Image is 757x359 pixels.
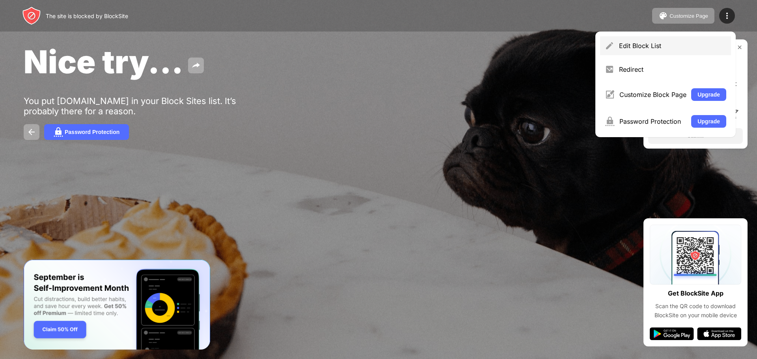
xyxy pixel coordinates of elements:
[669,13,708,19] div: Customize Page
[697,327,741,340] img: app-store.svg
[619,65,726,73] div: Redirect
[605,117,615,126] img: menu-password.svg
[650,225,741,285] img: qrcode.svg
[668,288,723,299] div: Get BlockSite App
[65,129,119,135] div: Password Protection
[736,44,743,50] img: rate-us-close.svg
[652,8,714,24] button: Customize Page
[650,327,694,340] img: google-play.svg
[605,41,614,50] img: menu-pencil.svg
[46,13,128,19] div: The site is blocked by BlockSite
[650,302,741,320] div: Scan the QR code to download BlockSite on your mobile device
[658,11,668,20] img: pallet.svg
[191,61,201,70] img: share.svg
[27,127,36,137] img: back.svg
[691,88,726,101] button: Upgrade
[619,42,726,50] div: Edit Block List
[54,127,63,137] img: password.svg
[691,115,726,128] button: Upgrade
[24,43,183,81] span: Nice try...
[619,91,686,99] div: Customize Block Page
[722,11,732,20] img: menu-icon.svg
[22,6,41,25] img: header-logo.svg
[44,124,129,140] button: Password Protection
[24,96,267,116] div: You put [DOMAIN_NAME] in your Block Sites list. It’s probably there for a reason.
[605,65,614,74] img: menu-redirect.svg
[24,260,210,350] iframe: Banner
[605,90,615,99] img: menu-customize.svg
[619,117,686,125] div: Password Protection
